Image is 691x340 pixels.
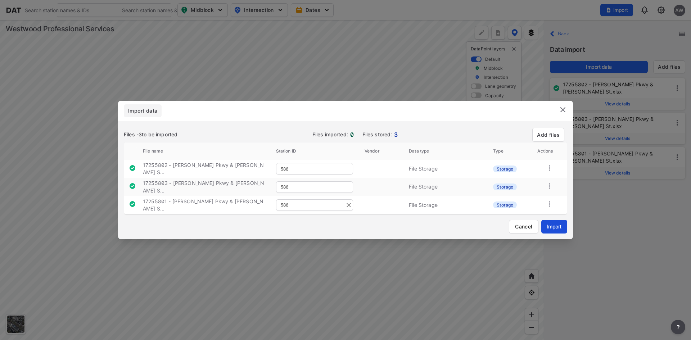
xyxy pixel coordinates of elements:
button: Cancel [509,220,538,234]
span: Cancel [515,223,532,230]
p: Files stored: [362,130,398,139]
td: File Storage [403,163,487,174]
button: Clear [344,200,354,210]
span: ? [675,323,681,331]
label: Storage [493,166,517,172]
label: Storage [493,201,517,208]
div: full width tabs example [124,104,162,117]
label: 0 [348,130,354,139]
h3: Files - 3 to be imported [124,131,177,138]
button: more [671,320,685,334]
th: Type [487,142,532,160]
img: tr4e8vgEH7qDal+kMUzjg1igsxo4qnugjsC7vAd90cbjB0vxgldr2ESauZ7EFLJz9V1sLsBF0zmHfEDtqDZWKnkJH4AAZKArO... [130,201,135,207]
p: Files imported: [312,130,362,139]
span: Import data [128,107,157,114]
td: File Storage [403,181,487,192]
img: tr4e8vgEH7qDal+kMUzjg1igsxo4qnugjsC7vAd90cbjB0vxgldr2ESauZ7EFLJz9V1sLsBF0zmHfEDtqDZWKnkJH4AAZKArO... [130,165,135,171]
th: Data type [403,142,487,160]
img: tr4e8vgEH7qDal+kMUzjg1igsxo4qnugjsC7vAd90cbjB0vxgldr2ESauZ7EFLJz9V1sLsBF0zmHfEDtqDZWKnkJH4AAZKArO... [130,183,135,189]
td: File Storage [403,200,487,210]
button: Import [541,220,567,234]
th: Vendor [359,142,403,160]
button: Add files [532,128,564,142]
label: 17255802 - Abrams Pkwy & Gaston AveOram St.xlsx [143,162,264,175]
th: File name [137,142,270,160]
img: close.efbf2170.svg [559,105,567,114]
label: 17255801 - Abrams Pkwy & Gaston AveOram St.xlsx [143,198,263,212]
label: 3 [392,130,398,139]
label: 17255803 - Abrams Pkwy & Gaston AveOram St.xlsx [143,180,264,193]
th: Actions [532,142,567,160]
a: Add files [537,131,560,139]
label: Storage [493,183,517,190]
th: Station ID [270,142,359,160]
span: Import [547,223,561,230]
